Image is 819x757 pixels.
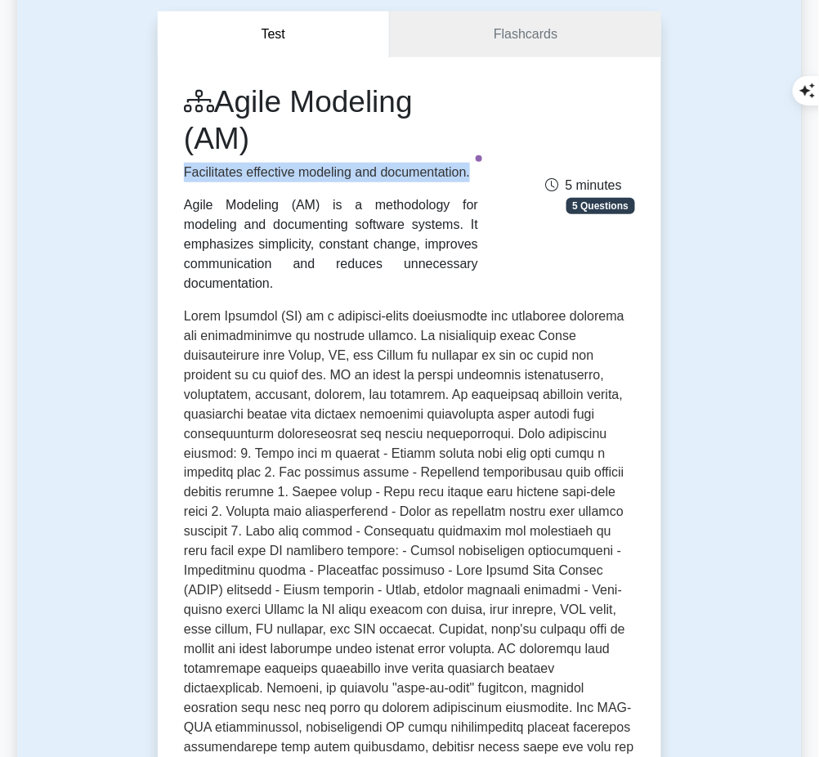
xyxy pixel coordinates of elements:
p: Facilitates effective modeling and documentation. [184,163,478,182]
h1: Agile Modeling (AM) [184,83,478,156]
button: Test [158,11,390,58]
span: 5 Questions [566,198,635,214]
a: Flashcards [390,11,661,58]
div: Agile Modeling (AM) is a methodology for modeling and documenting software systems. It emphasizes... [184,195,478,293]
span: 5 minutes [546,178,622,192]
